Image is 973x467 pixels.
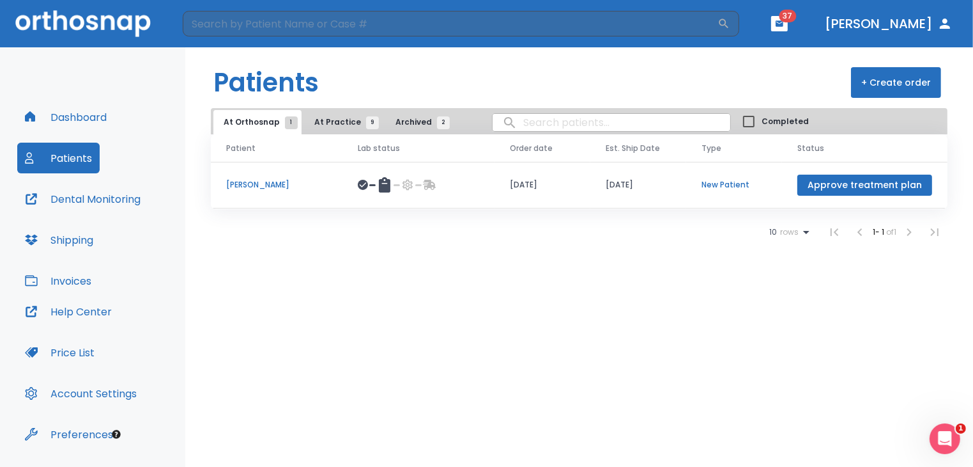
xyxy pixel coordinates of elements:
input: Search by Patient Name or Case # [183,11,717,36]
span: Order date [510,143,553,154]
p: New Patient [701,179,767,191]
button: Patients [17,143,100,173]
span: 9 [366,116,379,129]
p: [PERSON_NAME] [226,179,327,191]
button: Shipping [17,225,101,255]
span: Patient [226,143,256,154]
input: search [493,110,730,135]
button: Dashboard [17,102,114,132]
span: Archived [395,116,443,128]
span: At Practice [314,116,372,128]
span: 37 [779,10,797,22]
span: rows [777,228,799,237]
span: 2 [437,116,450,129]
button: Invoices [17,265,99,296]
span: Type [701,143,721,154]
button: [PERSON_NAME] [820,12,958,35]
button: Approve treatment plan [797,175,932,196]
span: 1 [285,116,298,129]
img: Orthosnap [15,10,151,36]
h1: Patients [213,63,319,102]
span: 1 [956,423,966,434]
span: Completed [762,116,809,127]
span: Est. Ship Date [606,143,660,154]
button: Dental Monitoring [17,184,148,214]
span: At Orthosnap [224,116,291,128]
button: Preferences [17,419,121,450]
button: Price List [17,337,102,368]
span: Status [797,143,824,154]
button: Help Center [17,296,119,327]
iframe: Intercom live chat [930,423,960,454]
span: of 1 [886,226,896,237]
span: 10 [769,228,777,237]
span: Lab status [358,143,400,154]
td: [DATE] [494,162,590,209]
span: 1 - 1 [873,226,886,237]
button: Account Settings [17,378,144,409]
td: [DATE] [590,162,686,209]
div: tabs [213,110,456,134]
div: Tooltip anchor [111,429,122,440]
button: + Create order [851,67,941,98]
